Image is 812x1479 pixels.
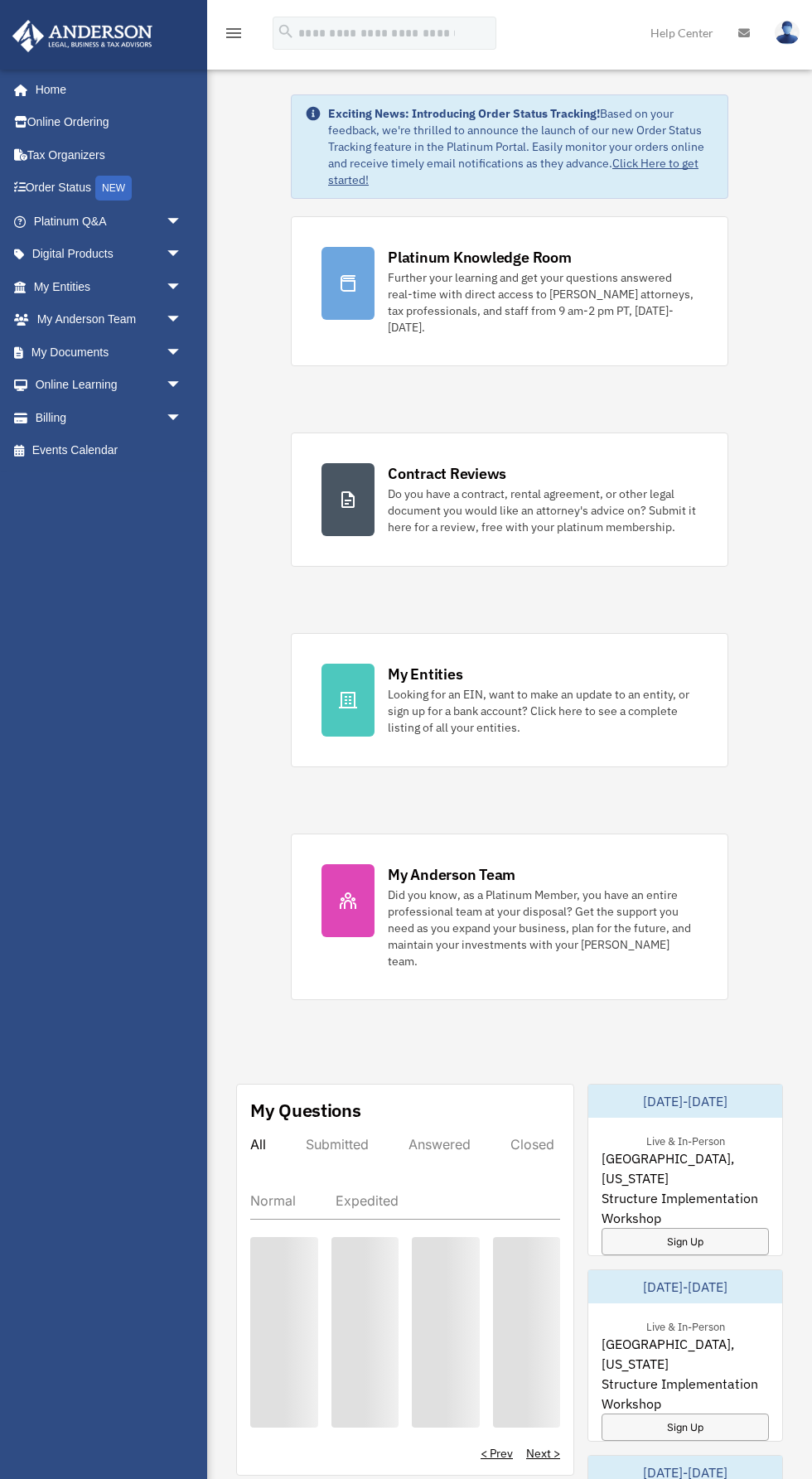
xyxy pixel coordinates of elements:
[277,22,295,41] i: search
[166,336,199,370] span: arrow_drop_down
[12,401,207,434] a: Billingarrow_drop_down
[166,369,199,403] span: arrow_drop_down
[166,270,199,304] span: arrow_drop_down
[306,1136,369,1153] div: Submitted
[602,1188,769,1228] span: Structure Implementation Workshop
[166,401,199,435] span: arrow_drop_down
[95,176,132,201] div: NEW
[388,686,698,736] div: Looking for an EIN, want to make an update to an entity, or sign up for a bank account? Click her...
[291,633,728,767] a: My Entities Looking for an EIN, want to make an update to an entity, or sign up for a bank accoun...
[388,247,572,268] div: Platinum Knowledge Room
[602,1414,769,1441] a: Sign Up
[388,887,698,969] div: Did you know, as a Platinum Member, you have an entire professional team at your disposal? Get th...
[12,238,207,271] a: Digital Productsarrow_drop_down
[12,106,207,139] a: Online Ordering
[388,864,515,885] div: My Anderson Team
[388,486,698,535] div: Do you have a contract, rental agreement, or other legal document you would like an attorney's ad...
[481,1445,513,1462] a: < Prev
[526,1445,560,1462] a: Next >
[602,1374,769,1414] span: Structure Implementation Workshop
[12,73,199,106] a: Home
[12,369,207,402] a: Online Learningarrow_drop_down
[328,156,698,187] a: Click Here to get started!
[166,303,199,337] span: arrow_drop_down
[166,238,199,272] span: arrow_drop_down
[633,1317,738,1334] div: Live & In-Person
[408,1136,471,1153] div: Answered
[602,1334,769,1374] span: [GEOGRAPHIC_DATA], [US_STATE]
[388,269,698,336] div: Further your learning and get your questions answered real-time with direct access to [PERSON_NAM...
[291,216,728,366] a: Platinum Knowledge Room Further your learning and get your questions answered real-time with dire...
[328,106,600,121] strong: Exciting News: Introducing Order Status Tracking!
[388,664,462,684] div: My Entities
[166,205,199,239] span: arrow_drop_down
[12,205,207,238] a: Platinum Q&Aarrow_drop_down
[602,1228,769,1255] a: Sign Up
[633,1131,738,1148] div: Live & In-Person
[250,1098,361,1123] div: My Questions
[588,1270,782,1303] div: [DATE]-[DATE]
[328,105,714,188] div: Based on your feedback, we're thrilled to announce the launch of our new Order Status Tracking fe...
[291,433,728,567] a: Contract Reviews Do you have a contract, rental agreement, or other legal document you would like...
[12,270,207,303] a: My Entitiesarrow_drop_down
[291,834,728,1000] a: My Anderson Team Did you know, as a Platinum Member, you have an entire professional team at your...
[336,1192,399,1209] div: Expedited
[224,29,244,43] a: menu
[12,138,207,172] a: Tax Organizers
[12,303,207,336] a: My Anderson Teamarrow_drop_down
[588,1085,782,1118] div: [DATE]-[DATE]
[12,336,207,369] a: My Documentsarrow_drop_down
[775,21,800,45] img: User Pic
[388,463,506,484] div: Contract Reviews
[7,20,157,52] img: Anderson Advisors Platinum Portal
[12,172,207,205] a: Order StatusNEW
[250,1136,266,1153] div: All
[510,1136,554,1153] div: Closed
[602,1148,769,1188] span: [GEOGRAPHIC_DATA], [US_STATE]
[250,1192,296,1209] div: Normal
[12,434,207,467] a: Events Calendar
[224,23,244,43] i: menu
